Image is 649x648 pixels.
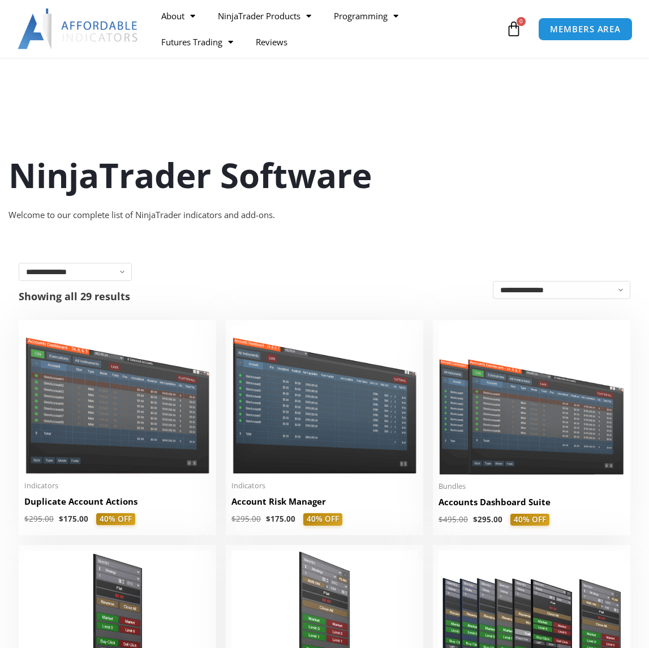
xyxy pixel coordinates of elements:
[439,514,468,525] bdi: 495.00
[493,281,630,299] select: Shop order
[550,25,621,33] span: MEMBERS AREA
[18,8,139,49] img: LogoAI | Affordable Indicators – NinjaTrader
[59,514,63,524] span: $
[439,496,625,514] a: Accounts Dashboard Suite
[24,496,210,513] a: Duplicate Account Actions
[439,514,443,525] span: $
[24,496,210,508] h2: Duplicate Account Actions
[150,3,503,55] nav: Menu
[489,12,539,45] a: 0
[244,29,299,55] a: Reviews
[150,29,244,55] a: Futures Trading
[439,481,625,491] span: Bundles
[8,207,641,223] div: Welcome to our complete list of NinjaTrader indicators and add-ons.
[19,291,130,301] p: Showing all 29 results
[510,514,549,526] span: 40% OFF
[231,496,418,508] h2: Account Risk Manager
[8,151,641,199] h1: NinjaTrader Software
[323,3,410,29] a: Programming
[303,513,342,526] span: 40% OFF
[24,514,54,524] bdi: 295.00
[439,326,625,475] img: Accounts Dashboard Suite
[231,514,261,524] bdi: 295.00
[231,496,418,513] a: Account Risk Manager
[59,514,88,524] bdi: 175.00
[439,496,625,508] h2: Accounts Dashboard Suite
[231,514,236,524] span: $
[24,514,29,524] span: $
[231,481,418,491] span: Indicators
[473,514,502,525] bdi: 295.00
[517,17,526,26] span: 0
[24,481,210,491] span: Indicators
[538,18,633,41] a: MEMBERS AREA
[266,514,270,524] span: $
[231,326,418,474] img: Account Risk Manager
[150,3,207,29] a: About
[96,513,135,526] span: 40% OFF
[24,326,210,474] img: Duplicate Account Actions
[207,3,323,29] a: NinjaTrader Products
[473,514,478,525] span: $
[266,514,295,524] bdi: 175.00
